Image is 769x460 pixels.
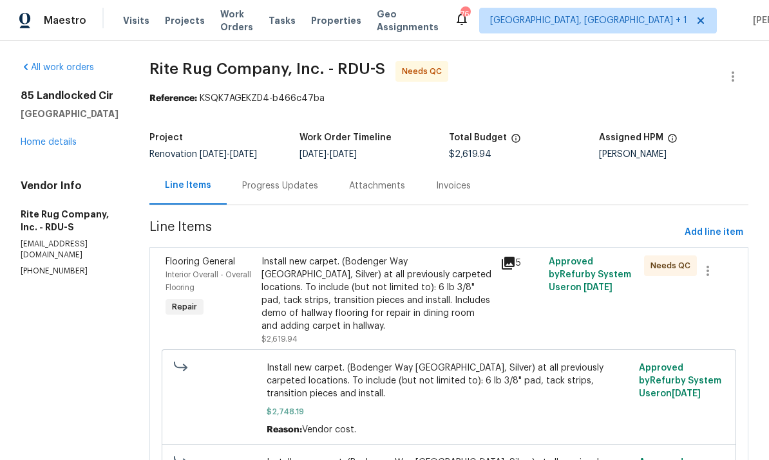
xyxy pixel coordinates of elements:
[21,179,119,192] h4: Vendor Info
[679,221,748,244] button: Add line item
[21,63,94,72] a: All work orders
[149,61,385,77] span: Rite Rug Company, Inc. - RDU-S
[149,92,748,105] div: KSQK7AGEKZD4-b466c47ba
[267,362,631,400] span: Install new carpet. (Bodenger Way [GEOGRAPHIC_DATA], Silver) at all previously carpeted locations...
[200,150,257,159] span: -
[299,150,327,159] span: [DATE]
[460,8,470,21] div: 76
[220,8,253,33] span: Work Orders
[21,239,119,261] p: [EMAIL_ADDRESS][DOMAIN_NAME]
[299,150,357,159] span: -
[21,89,119,102] h2: 85 Landlocked Cir
[165,179,211,192] div: Line Items
[302,425,356,434] span: Vendor cost.
[21,208,119,234] h5: Rite Rug Company, Inc. - RDU-S
[165,14,205,27] span: Projects
[269,16,296,25] span: Tasks
[685,225,743,241] span: Add line item
[639,363,721,398] span: Approved by Refurby System User on
[261,335,298,343] span: $2,619.94
[149,94,197,103] b: Reference:
[402,65,447,78] span: Needs QC
[166,257,235,266] span: Flooring General
[230,150,257,159] span: [DATE]
[267,405,631,418] span: $2,748.19
[311,14,361,27] span: Properties
[599,133,663,142] h5: Assigned HPM
[449,150,491,159] span: $2,619.94
[167,300,202,313] span: Repair
[449,133,507,142] h5: Total Budget
[267,425,302,434] span: Reason:
[672,389,701,398] span: [DATE]
[599,150,749,159] div: [PERSON_NAME]
[149,133,183,142] h5: Project
[21,266,119,277] p: [PHONE_NUMBER]
[349,179,405,192] div: Attachments
[21,107,119,120] h5: [GEOGRAPHIC_DATA]
[511,133,521,150] span: The total cost of line items that have been proposed by Opendoor. This sum includes line items th...
[200,150,227,159] span: [DATE]
[500,255,540,271] div: 5
[261,255,493,333] div: Install new carpet. (Bodenger Way [GEOGRAPHIC_DATA], Silver) at all previously carpeted locations...
[242,179,318,192] div: Progress Updates
[584,283,612,292] span: [DATE]
[21,138,77,147] a: Home details
[330,150,357,159] span: [DATE]
[299,133,392,142] h5: Work Order Timeline
[667,133,678,150] span: The hpm assigned to this work order.
[377,8,439,33] span: Geo Assignments
[166,271,251,291] span: Interior Overall - Overall Flooring
[650,259,696,272] span: Needs QC
[123,14,149,27] span: Visits
[436,179,471,192] div: Invoices
[549,257,631,292] span: Approved by Refurby System User on
[149,221,679,244] span: Line Items
[44,14,86,27] span: Maestro
[149,150,257,159] span: Renovation
[490,14,687,27] span: [GEOGRAPHIC_DATA], [GEOGRAPHIC_DATA] + 1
